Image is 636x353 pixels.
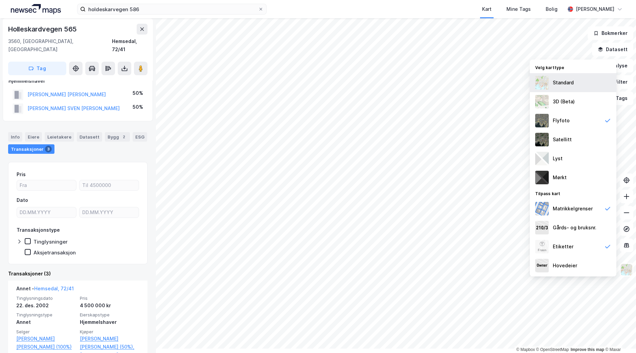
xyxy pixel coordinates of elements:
[8,144,54,154] div: Transaksjoner
[588,26,633,40] button: Bokmerker
[80,335,139,351] a: [PERSON_NAME] [PERSON_NAME] (50%),
[571,347,604,352] a: Improve this map
[535,95,549,108] img: Z
[105,132,130,142] div: Bygg
[80,318,139,326] div: Hjemmelshaver
[16,285,74,295] div: Annet -
[553,136,572,144] div: Satellitt
[8,37,112,54] div: 3560, [GEOGRAPHIC_DATA], [GEOGRAPHIC_DATA]
[553,117,570,125] div: Flyfoto
[620,263,633,276] img: Z
[8,270,147,278] div: Transaksjoner (3)
[535,221,549,234] img: cadastreKeys.547ab17ec502f5a4ef2b.jpeg
[17,196,28,204] div: Dato
[546,5,558,13] div: Bolig
[535,202,549,215] img: cadastreBorders.cfe08de4b5ddd52a10de.jpeg
[16,318,76,326] div: Annet
[16,295,76,301] span: Tinglysningsdato
[120,133,127,140] div: 2
[33,238,68,245] div: Tinglysninger
[553,243,573,251] div: Etiketter
[17,207,76,217] input: DD.MM.YYYY
[17,226,60,234] div: Transaksjonstype
[80,302,139,310] div: 4 500 000 kr
[482,5,492,13] div: Kart
[602,91,633,105] button: Tags
[536,347,569,352] a: OpenStreetMap
[17,170,26,179] div: Pris
[553,173,567,182] div: Mørkt
[506,5,531,13] div: Mine Tags
[535,152,549,165] img: luj3wr1y2y3+OchiMxRmMxRlscgabnMEmZ7DJGWxyBpucwSZnsMkZbHIGm5zBJmewyRlscgabnMEmZ7DJGWxyBpucwSZnsMkZ...
[16,302,76,310] div: 22. des. 2002
[112,37,147,54] div: Hemsedal, 72/41
[516,347,535,352] a: Mapbox
[594,59,633,72] button: Analyse
[45,132,74,142] div: Leietakere
[601,75,633,89] button: Filter
[535,259,549,272] img: majorOwner.b5e170eddb5c04bfeeff.jpeg
[17,180,76,190] input: Fra
[553,262,577,270] div: Hovedeier
[80,329,139,335] span: Kjøper
[80,312,139,318] span: Eierskapstype
[45,146,52,152] div: 3
[592,43,633,56] button: Datasett
[535,114,549,127] img: Z
[79,180,139,190] input: Til 4500000
[535,76,549,89] img: Z
[16,329,76,335] span: Selger
[80,295,139,301] span: Pris
[11,4,61,14] img: logo.a4113a55bc3d86da70a041830d287a7e.svg
[16,335,76,351] a: [PERSON_NAME] [PERSON_NAME] (100%)
[133,103,143,111] div: 50%
[535,133,549,146] img: 9k=
[77,132,102,142] div: Datasett
[8,77,147,85] div: Hjemmelshaver
[133,89,143,97] div: 50%
[8,24,78,35] div: Holleskardvegen 565
[535,171,549,184] img: nCdM7BzjoCAAAAAElFTkSuQmCC
[602,320,636,353] iframe: Chat Widget
[530,187,616,199] div: Tilpass kart
[34,286,74,291] a: Hemsedal, 72/41
[79,207,139,217] input: DD.MM.YYYY
[133,132,147,142] div: ESG
[553,98,575,106] div: 3D (Beta)
[530,61,616,73] div: Velg karttype
[25,132,42,142] div: Eiere
[553,79,574,87] div: Standard
[16,312,76,318] span: Tinglysningstype
[86,4,258,14] input: Søk på adresse, matrikkel, gårdeiere, leietakere eller personer
[535,240,549,253] img: Z
[553,224,596,232] div: Gårds- og bruksnr.
[33,249,76,256] div: Aksjetransaksjon
[553,154,563,163] div: Lyst
[553,205,593,213] div: Matrikkelgrenser
[8,132,22,142] div: Info
[8,62,66,75] button: Tag
[576,5,614,13] div: [PERSON_NAME]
